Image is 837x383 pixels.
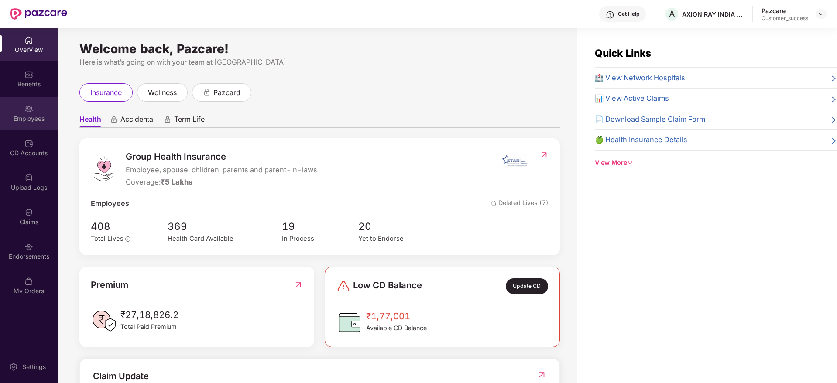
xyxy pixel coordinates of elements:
span: Low CD Balance [353,278,422,294]
div: animation [203,88,211,96]
img: New Pazcare Logo [10,8,67,20]
img: logo [91,156,117,182]
span: Health [79,115,101,127]
div: Here is what’s going on with your team at [GEOGRAPHIC_DATA] [79,57,560,68]
div: Customer_success [762,15,808,22]
span: Total Paid Premium [120,322,178,332]
img: svg+xml;base64,PHN2ZyBpZD0iVXBsb2FkX0xvZ3MiIGRhdGEtbmFtZT0iVXBsb2FkIExvZ3MiIHhtbG5zPSJodHRwOi8vd3... [24,174,33,182]
img: insurerIcon [498,150,531,171]
img: svg+xml;base64,PHN2ZyBpZD0iTXlfT3JkZXJzIiBkYXRhLW5hbWU9Ik15IE9yZGVycyIgeG1sbnM9Imh0dHA6Ly93d3cudz... [24,277,33,286]
span: right [830,136,837,146]
img: svg+xml;base64,PHN2ZyBpZD0iQmVuZWZpdHMiIHhtbG5zPSJodHRwOi8vd3d3LnczLm9yZy8yMDAwL3N2ZyIgd2lkdGg9Ij... [24,70,33,79]
span: Quick Links [595,47,651,59]
img: svg+xml;base64,PHN2ZyBpZD0iQ0RfQWNjb3VudHMiIGRhdGEtbmFtZT0iQ0QgQWNjb3VudHMiIHhtbG5zPSJodHRwOi8vd3... [24,139,33,148]
span: 🍏 Health Insurance Details [595,134,687,146]
img: svg+xml;base64,PHN2ZyBpZD0iRW5kb3JzZW1lbnRzIiB4bWxucz0iaHR0cDovL3d3dy53My5vcmcvMjAwMC9zdmciIHdpZH... [24,243,33,251]
img: deleteIcon [491,201,497,206]
span: Deleted Lives (7) [491,198,549,209]
div: Coverage: [126,177,317,188]
span: 369 [168,219,282,234]
div: Settings [20,362,48,371]
span: right [830,95,837,104]
div: Pazcare [762,7,808,15]
img: RedirectIcon [294,278,303,292]
span: Available CD Balance [366,323,427,333]
span: ₹27,18,826.2 [120,308,178,322]
div: In Process [282,234,358,244]
div: Health Card Available [168,234,282,244]
span: Total Lives [91,235,123,243]
img: svg+xml;base64,PHN2ZyBpZD0iRHJvcGRvd24tMzJ4MzIiIHhtbG5zPSJodHRwOi8vd3d3LnczLm9yZy8yMDAwL3N2ZyIgd2... [818,10,825,17]
img: svg+xml;base64,PHN2ZyBpZD0iRW1wbG95ZWVzIiB4bWxucz0iaHR0cDovL3d3dy53My5vcmcvMjAwMC9zdmciIHdpZHRoPS... [24,105,33,113]
div: Yet to Endorse [358,234,435,244]
img: svg+xml;base64,PHN2ZyBpZD0iSGVscC0zMngzMiIgeG1sbnM9Imh0dHA6Ly93d3cudzMub3JnLzIwMDAvc3ZnIiB3aWR0aD... [606,10,614,19]
img: PaidPremiumIcon [91,308,117,334]
img: RedirectIcon [537,370,546,379]
span: 408 [91,219,148,234]
span: A [669,9,675,19]
img: svg+xml;base64,PHN2ZyBpZD0iU2V0dGluZy0yMHgyMCIgeG1sbnM9Imh0dHA6Ly93d3cudzMub3JnLzIwMDAvc3ZnIiB3aW... [9,362,18,371]
span: right [830,116,837,125]
span: pazcard [213,87,240,98]
span: insurance [90,87,122,98]
div: Welcome back, Pazcare! [79,45,560,52]
span: 📊 View Active Claims [595,93,669,104]
span: 20 [358,219,435,234]
img: svg+xml;base64,PHN2ZyBpZD0iQ2xhaW0iIHhtbG5zPSJodHRwOi8vd3d3LnczLm9yZy8yMDAwL3N2ZyIgd2lkdGg9IjIwIi... [24,208,33,217]
div: Get Help [618,10,639,17]
span: 📄 Download Sample Claim Form [595,114,705,125]
span: Employee, spouse, children, parents and parent-in-laws [126,164,317,176]
span: 🏥 View Network Hospitals [595,72,685,84]
span: wellness [148,87,177,98]
div: animation [110,116,118,123]
div: animation [164,116,172,123]
span: Employees [91,198,129,209]
span: down [627,160,633,166]
span: ₹1,77,001 [366,309,427,323]
img: svg+xml;base64,PHN2ZyBpZD0iRGFuZ2VyLTMyeDMyIiB4bWxucz0iaHR0cDovL3d3dy53My5vcmcvMjAwMC9zdmciIHdpZH... [336,279,350,293]
span: Term Life [174,115,205,127]
span: Accidental [120,115,155,127]
div: View More [595,158,837,168]
img: RedirectIcon [539,150,549,159]
div: AXION RAY INDIA PRIVATE LIMITED [682,10,743,18]
span: Group Health Insurance [126,150,317,164]
div: Claim Update [93,369,149,383]
span: 19 [282,219,358,234]
span: ₹5 Lakhs [161,178,192,186]
span: Premium [91,278,128,292]
div: Update CD [506,278,548,294]
span: right [830,74,837,84]
span: info-circle [125,236,130,242]
img: svg+xml;base64,PHN2ZyBpZD0iSG9tZSIgeG1sbnM9Imh0dHA6Ly93d3cudzMub3JnLzIwMDAvc3ZnIiB3aWR0aD0iMjAiIG... [24,36,33,44]
img: CDBalanceIcon [336,309,363,335]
